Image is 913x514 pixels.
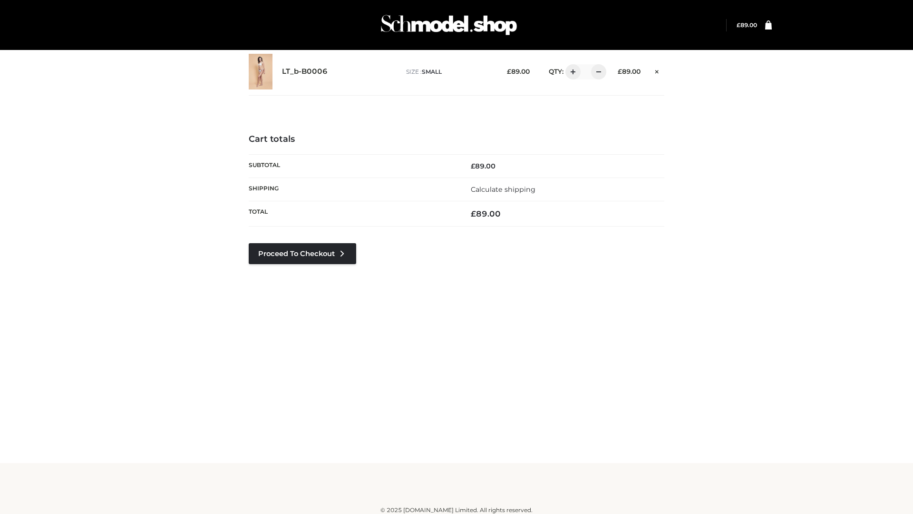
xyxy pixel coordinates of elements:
a: LT_b-B0006 [282,67,328,76]
th: Subtotal [249,154,456,178]
a: Remove this item [650,64,664,77]
a: Calculate shipping [471,185,535,194]
h4: Cart totals [249,134,664,145]
div: QTY: [539,64,603,79]
bdi: 89.00 [737,21,757,29]
bdi: 89.00 [618,68,641,75]
span: SMALL [422,68,442,75]
span: £ [471,162,475,170]
bdi: 89.00 [471,162,495,170]
span: £ [618,68,622,75]
th: Shipping [249,178,456,201]
bdi: 89.00 [507,68,530,75]
span: £ [507,68,511,75]
a: £89.00 [737,21,757,29]
span: £ [737,21,740,29]
th: Total [249,201,456,227]
bdi: 89.00 [471,209,501,218]
p: size : [406,68,492,76]
a: Proceed to Checkout [249,243,356,264]
img: Schmodel Admin 964 [378,6,520,44]
span: £ [471,209,476,218]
